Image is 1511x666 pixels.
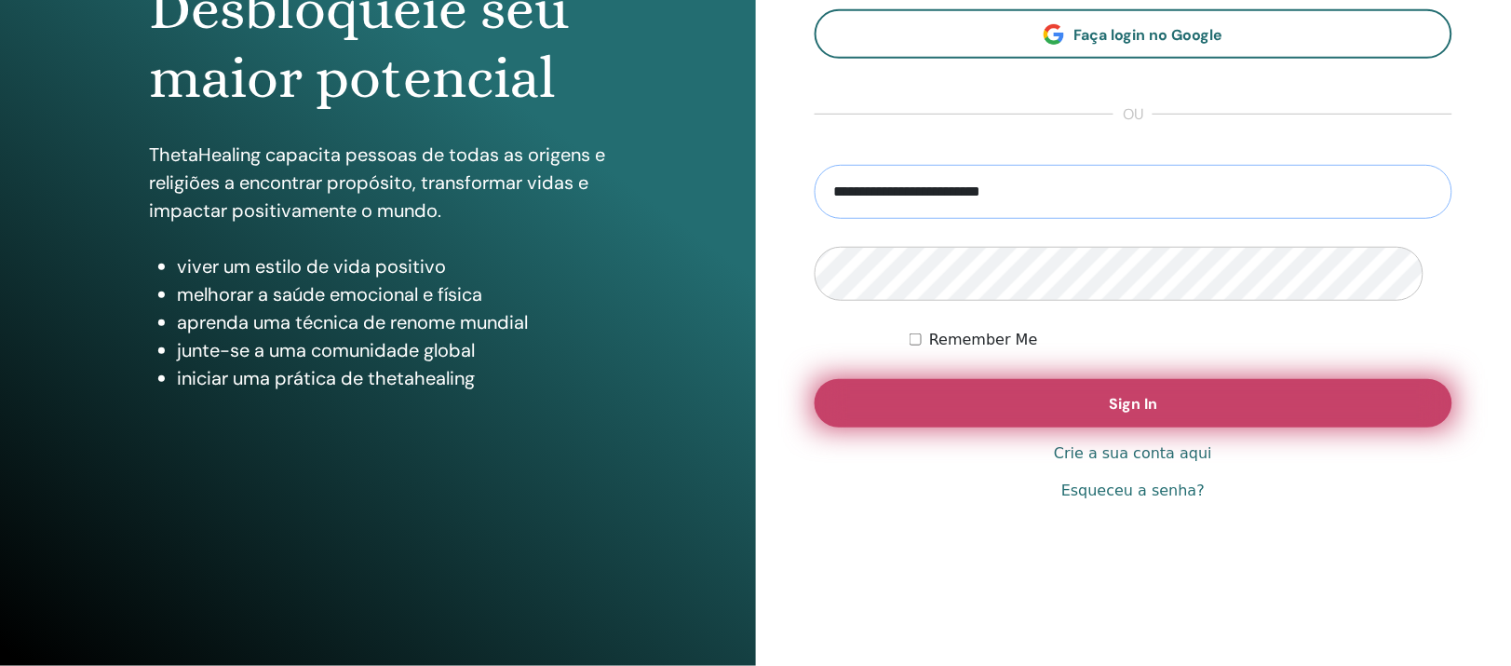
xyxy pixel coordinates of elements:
li: viver um estilo de vida positivo [177,252,606,280]
a: Esqueceu a senha? [1061,480,1205,502]
button: Sign In [815,379,1453,428]
a: Crie a sua conta aqui [1054,442,1212,465]
li: junte-se a uma comunidade global [177,336,606,364]
label: Remember Me [929,329,1038,351]
span: Sign In [1109,394,1157,414]
span: Faça login no Google [1073,25,1222,45]
li: iniciar uma prática de thetahealing [177,364,606,392]
span: ou [1113,103,1153,126]
li: aprenda uma técnica de renome mundial [177,308,606,336]
div: Keep me authenticated indefinitely or until I manually logout [910,329,1452,351]
li: melhorar a saúde emocional e física [177,280,606,308]
p: ThetaHealing capacita pessoas de todas as origens e religiões a encontrar propósito, transformar ... [149,141,606,224]
a: Faça login no Google [815,9,1453,59]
